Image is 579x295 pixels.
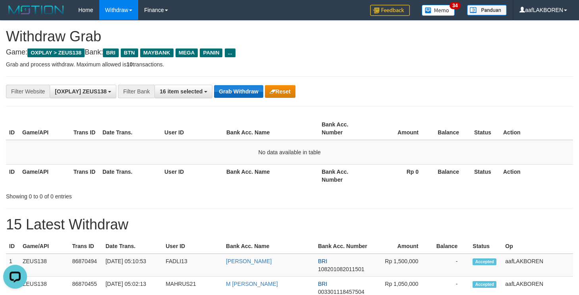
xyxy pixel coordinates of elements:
th: Action [500,164,573,187]
th: User ID [161,164,223,187]
div: Filter Bank [118,85,154,98]
th: User ID [161,117,223,140]
h1: Withdraw Grab [6,29,573,45]
button: Grab Withdraw [214,85,263,98]
th: Action [500,117,573,140]
a: M [PERSON_NAME] [226,281,278,287]
th: ID [6,164,19,187]
span: BRI [103,49,118,57]
th: Game/API [19,164,70,187]
th: Balance [430,164,471,187]
h1: 15 Latest Withdraw [6,217,573,233]
th: Balance [430,117,471,140]
th: Bank Acc. Name [223,239,315,254]
button: 16 item selected [154,85,212,98]
th: Trans ID [69,239,102,254]
th: Status [469,239,502,254]
td: 86870494 [69,254,102,277]
td: [DATE] 05:10:53 [102,254,163,277]
th: ID [6,117,19,140]
td: Rp 1,500,000 [372,254,430,277]
div: Showing 0 to 0 of 0 entries [6,189,235,200]
td: 1 [6,254,19,277]
span: Copy 003301118457504 to clipboard [318,289,365,295]
th: Trans ID [70,117,99,140]
img: Feedback.jpg [370,5,410,16]
th: ID [6,239,19,254]
th: Date Trans. [99,164,161,187]
th: Game/API [19,239,69,254]
button: Reset [265,85,295,98]
th: Bank Acc. Number [315,239,372,254]
th: Bank Acc. Number [318,117,370,140]
td: No data available in table [6,140,573,165]
button: Open LiveChat chat widget [3,3,27,27]
h4: Game: Bank: [6,49,573,56]
span: Accepted [473,258,496,265]
a: [PERSON_NAME] [226,258,272,264]
span: 16 item selected [160,88,203,95]
div: Filter Website [6,85,50,98]
th: Rp 0 [370,164,430,187]
td: - [430,254,469,277]
span: MEGA [176,49,198,57]
th: Bank Acc. Number [318,164,370,187]
th: Trans ID [70,164,99,187]
img: MOTION_logo.png [6,4,66,16]
span: BRI [318,258,327,264]
th: Amount [370,117,430,140]
span: [OXPLAY] ZEUS138 [55,88,106,95]
th: Status [471,117,500,140]
td: aafLAKBOREN [502,254,573,277]
span: MAYBANK [140,49,174,57]
span: 34 [450,2,460,9]
span: PANIN [200,49,222,57]
button: [OXPLAY] ZEUS138 [50,85,116,98]
span: BTN [121,49,138,57]
th: Date Trans. [99,117,161,140]
span: OXPLAY > ZEUS138 [27,49,85,57]
img: Button%20Memo.svg [422,5,455,16]
th: Status [471,164,500,187]
th: Balance [430,239,469,254]
th: Game/API [19,117,70,140]
span: Accepted [473,281,496,288]
img: panduan.png [467,5,507,16]
th: Amount [372,239,430,254]
th: Date Trans. [102,239,163,254]
td: ZEUS138 [19,254,69,277]
td: FADLI13 [162,254,223,277]
strong: 10 [126,61,133,68]
p: Grab and process withdraw. Maximum allowed is transactions. [6,60,573,68]
span: ... [225,49,235,57]
th: Bank Acc. Name [223,164,318,187]
span: BRI [318,281,327,287]
th: User ID [162,239,223,254]
th: Bank Acc. Name [223,117,318,140]
span: Copy 108201082011501 to clipboard [318,266,365,272]
th: Op [502,239,573,254]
